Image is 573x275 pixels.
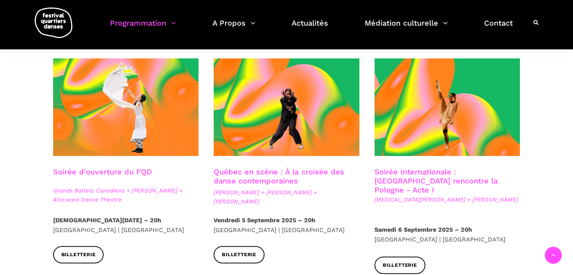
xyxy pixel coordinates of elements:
[53,215,199,235] p: [GEOGRAPHIC_DATA] | [GEOGRAPHIC_DATA]
[214,215,359,235] p: [GEOGRAPHIC_DATA] | [GEOGRAPHIC_DATA]
[484,17,513,39] a: Contact
[374,257,425,273] a: Billetterie
[212,17,255,39] a: A Propos
[292,17,328,39] a: Actualités
[374,195,520,204] span: [MEDICAL_DATA][PERSON_NAME] + [PERSON_NAME]
[110,17,176,39] a: Programmation
[35,8,72,38] img: logo-fqd-med
[214,188,359,206] span: [PERSON_NAME] + [PERSON_NAME] + [PERSON_NAME]
[53,186,199,204] span: Grands Ballets Canadiens + [PERSON_NAME] + A'no:wara Dance Theatre
[53,246,104,263] a: Billetterie
[374,225,520,244] p: [GEOGRAPHIC_DATA] | [GEOGRAPHIC_DATA]
[374,167,498,194] a: Soirée Internationale : [GEOGRAPHIC_DATA] rencontre la Pologne - Acte I
[365,17,448,39] a: Médiation culturelle
[53,167,152,176] a: Soirée d'ouverture du FQD
[53,217,161,224] strong: [DEMOGRAPHIC_DATA][DATE] – 20h
[214,246,264,263] a: Billetterie
[222,251,256,259] span: Billetterie
[214,217,315,224] strong: Vendredi 5 Septembre 2025 – 20h
[214,167,344,185] a: Québec en scène : À la croisée des danse contemporaines
[61,251,96,259] span: Billetterie
[374,226,472,233] strong: Samedi 6 Septembre 2025 – 20h
[383,261,417,269] span: Billetterie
